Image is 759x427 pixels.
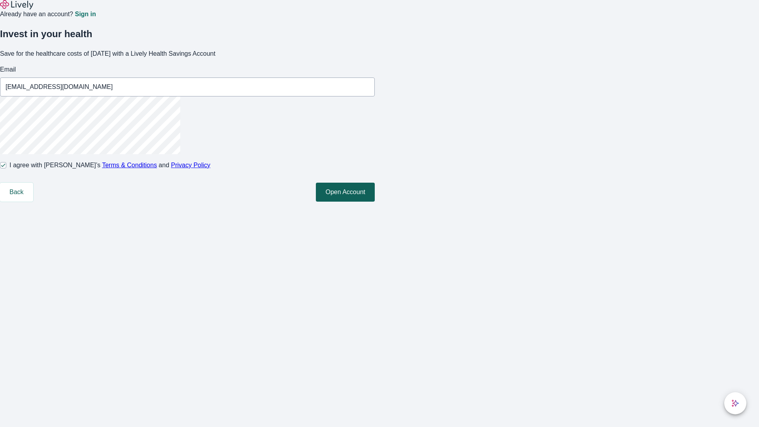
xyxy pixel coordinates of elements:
a: Privacy Policy [171,162,211,168]
span: I agree with [PERSON_NAME]’s and [9,161,210,170]
svg: Lively AI Assistant [731,399,739,407]
a: Terms & Conditions [102,162,157,168]
button: chat [724,392,746,414]
a: Sign in [75,11,96,17]
button: Open Account [316,183,375,202]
